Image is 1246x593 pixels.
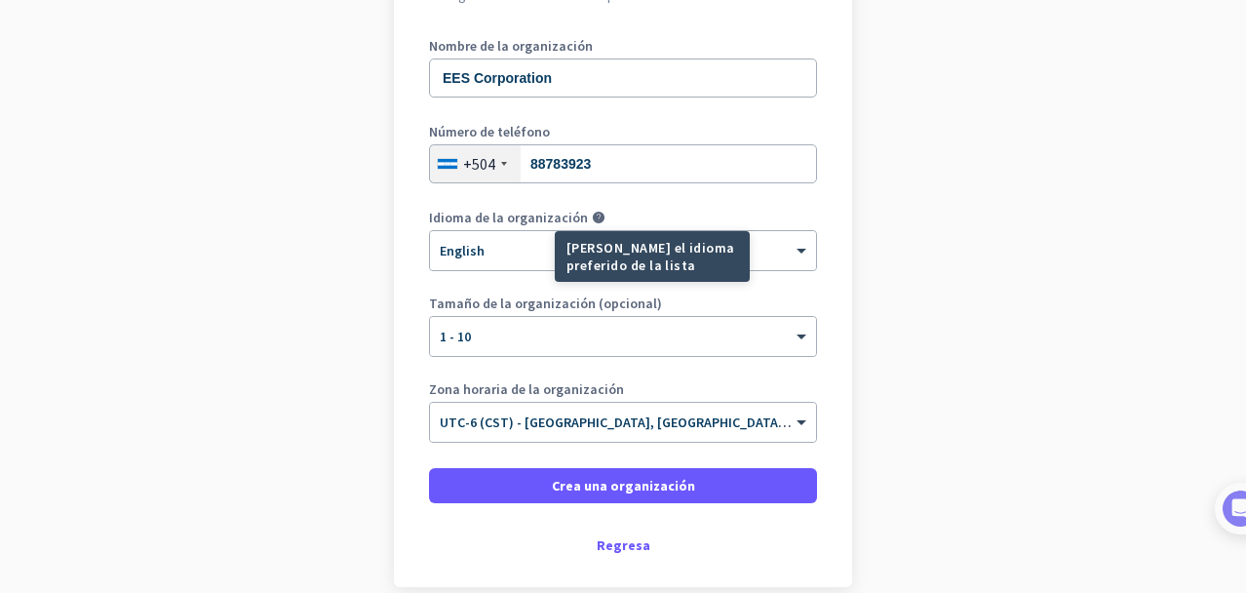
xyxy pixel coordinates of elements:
div: Regresa [429,538,817,552]
label: Idioma de la organización [429,211,588,224]
label: Zona horaria de la organización [429,382,817,396]
button: Crea una organización [429,468,817,503]
input: 2212-3456 [429,144,817,183]
div: +504 [463,154,495,174]
label: Tamaño de la organización (opcional) [429,296,817,310]
label: Número de teléfono [429,125,817,138]
i: help [592,211,605,224]
span: Crea una organización [552,476,695,495]
label: Nombre de la organización [429,39,817,53]
input: ¿Cuál es el nombre de su empresa? [429,59,817,98]
div: [PERSON_NAME] el idioma preferido de la lista [555,231,750,282]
